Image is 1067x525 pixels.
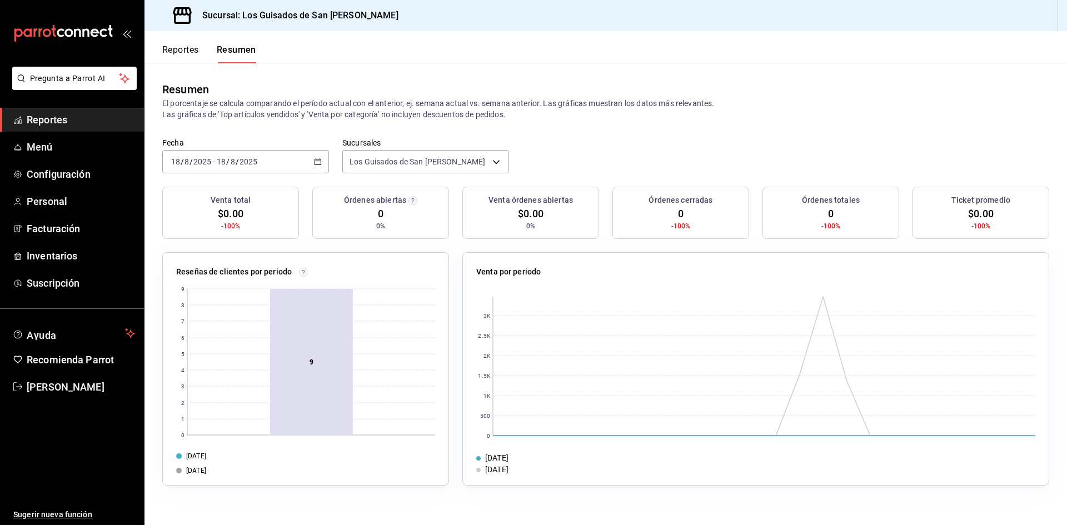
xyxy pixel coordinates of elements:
[344,194,406,206] h3: Órdenes abiertas
[181,302,185,308] text: 8
[27,167,135,182] span: Configuración
[27,327,121,340] span: Ayuda
[27,352,135,367] span: Recomienda Parrot
[181,157,184,166] span: /
[30,73,119,84] span: Pregunta a Parrot AI
[649,194,712,206] h3: Órdenes cerradas
[27,379,135,394] span: [PERSON_NAME]
[213,157,215,166] span: -
[8,81,137,92] a: Pregunta a Parrot AI
[12,67,137,90] button: Pregunta a Parrot AI
[230,157,236,166] input: --
[221,221,241,231] span: -100%
[483,313,491,319] text: 3K
[802,194,860,206] h3: Órdenes totales
[483,393,491,399] text: 1K
[27,221,135,236] span: Facturación
[176,466,435,476] div: [DATE]
[181,335,185,341] text: 6
[181,351,185,357] text: 5
[27,276,135,291] span: Suscripción
[971,221,991,231] span: -100%
[671,221,691,231] span: -100%
[488,194,573,206] h3: Venta órdenes abiertas
[176,451,435,461] div: [DATE]
[483,353,491,359] text: 2K
[181,286,185,292] text: 9
[162,44,256,63] div: navigation tabs
[678,206,684,221] span: 0
[181,383,185,389] text: 3
[485,464,508,476] div: [DATE]
[181,400,185,406] text: 2
[162,139,329,147] label: Fecha
[184,157,190,166] input: --
[181,318,185,324] text: 7
[181,432,185,438] text: 0
[376,221,385,231] span: 0%
[518,206,544,221] span: $0.00
[828,206,834,221] span: 0
[478,333,490,339] text: 2.5K
[226,157,230,166] span: /
[216,157,226,166] input: --
[162,44,199,63] button: Reportes
[27,248,135,263] span: Inventarios
[478,373,490,379] text: 1.5K
[211,194,251,206] h3: Venta total
[968,206,994,221] span: $0.00
[476,266,541,278] p: Venta por periodo
[27,194,135,209] span: Personal
[171,157,181,166] input: --
[193,157,212,166] input: ----
[821,221,841,231] span: -100%
[27,139,135,154] span: Menú
[951,194,1010,206] h3: Ticket promedio
[378,206,383,221] span: 0
[350,156,485,167] span: Los Guisados de San [PERSON_NAME]
[218,206,243,221] span: $0.00
[342,139,509,147] label: Sucursales
[526,221,535,231] span: 0%
[487,433,490,439] text: 0
[162,81,209,98] div: Resumen
[176,266,292,278] p: Reseñas de clientes por periodo
[122,29,131,38] button: open_drawer_menu
[181,416,185,422] text: 1
[193,9,398,22] h3: Sucursal: Los Guisados de San [PERSON_NAME]
[217,44,256,63] button: Resumen
[239,157,258,166] input: ----
[485,452,508,464] div: [DATE]
[162,98,1049,120] p: El porcentaje se calcula comparando el período actual con el anterior, ej. semana actual vs. sema...
[181,367,185,373] text: 4
[13,509,135,521] span: Sugerir nueva función
[236,157,239,166] span: /
[190,157,193,166] span: /
[480,413,490,419] text: 500
[27,112,135,127] span: Reportes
